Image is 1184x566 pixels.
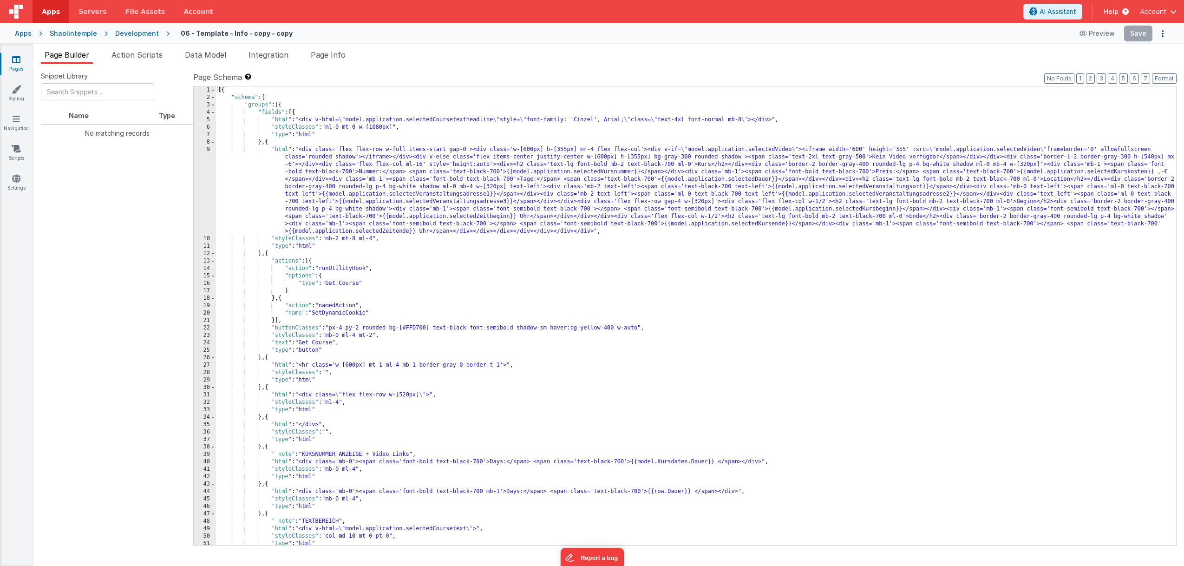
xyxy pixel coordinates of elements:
[41,125,193,142] td: No matching records
[1086,73,1095,84] button: 2
[194,94,216,101] div: 2
[194,235,216,243] div: 10
[194,503,216,510] div: 46
[1076,73,1084,84] button: 1
[1023,4,1082,20] button: AI Assistant
[194,131,216,138] div: 7
[1124,26,1152,41] button: Save
[194,309,216,317] div: 20
[194,362,216,369] div: 27
[194,436,216,443] div: 37
[194,243,216,250] div: 11
[194,280,216,287] div: 16
[194,146,216,235] div: 9
[181,30,293,37] h4: 06 - Template - Info - copy - copy
[194,339,216,347] div: 24
[115,29,159,38] div: Development
[125,7,165,16] span: File Assets
[194,399,216,406] div: 32
[194,257,216,265] div: 13
[194,369,216,376] div: 28
[1119,73,1128,84] button: 5
[194,451,216,458] div: 39
[194,101,216,109] div: 3
[159,112,175,119] span: Type
[194,302,216,309] div: 19
[1044,73,1074,84] button: No Folds
[194,406,216,414] div: 33
[194,317,216,324] div: 21
[41,83,154,100] input: Search Snippets ...
[194,376,216,384] div: 29
[194,354,216,362] div: 26
[69,112,89,119] span: Name
[1130,73,1139,84] button: 6
[194,518,216,525] div: 48
[194,287,216,295] div: 17
[194,466,216,473] div: 41
[194,495,216,503] div: 45
[78,7,106,16] span: Servers
[194,525,216,533] div: 49
[194,109,216,116] div: 4
[194,86,216,94] div: 1
[42,7,60,16] span: Apps
[194,347,216,354] div: 25
[194,265,216,272] div: 14
[1141,73,1150,84] button: 7
[194,138,216,146] div: 8
[193,72,242,83] span: Page Schema
[194,332,216,339] div: 23
[194,324,216,332] div: 22
[1104,7,1119,16] span: Help
[111,50,163,59] span: Action Scripts
[194,540,216,547] div: 51
[1097,73,1106,84] button: 3
[194,384,216,391] div: 30
[194,488,216,495] div: 44
[194,116,216,124] div: 5
[194,414,216,421] div: 34
[194,480,216,488] div: 43
[1040,7,1076,16] span: AI Assistant
[45,50,89,59] span: Page Builder
[194,421,216,428] div: 35
[311,50,346,59] span: Page Info
[1152,73,1177,84] button: Format
[249,50,288,59] span: Integration
[41,72,88,81] span: Snippet Library
[194,124,216,131] div: 6
[1074,26,1120,41] button: Preview
[1140,7,1166,16] span: Account
[194,458,216,466] div: 40
[194,473,216,480] div: 42
[1140,7,1177,16] button: Account
[194,533,216,540] div: 50
[194,391,216,399] div: 31
[50,29,97,38] div: Shaolintemple
[194,443,216,451] div: 38
[194,250,216,257] div: 12
[15,29,32,38] div: Apps
[194,510,216,518] div: 47
[194,428,216,436] div: 36
[185,50,226,59] span: Data Model
[1108,73,1117,84] button: 4
[194,295,216,302] div: 18
[194,272,216,280] div: 15
[1156,27,1169,40] button: Options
